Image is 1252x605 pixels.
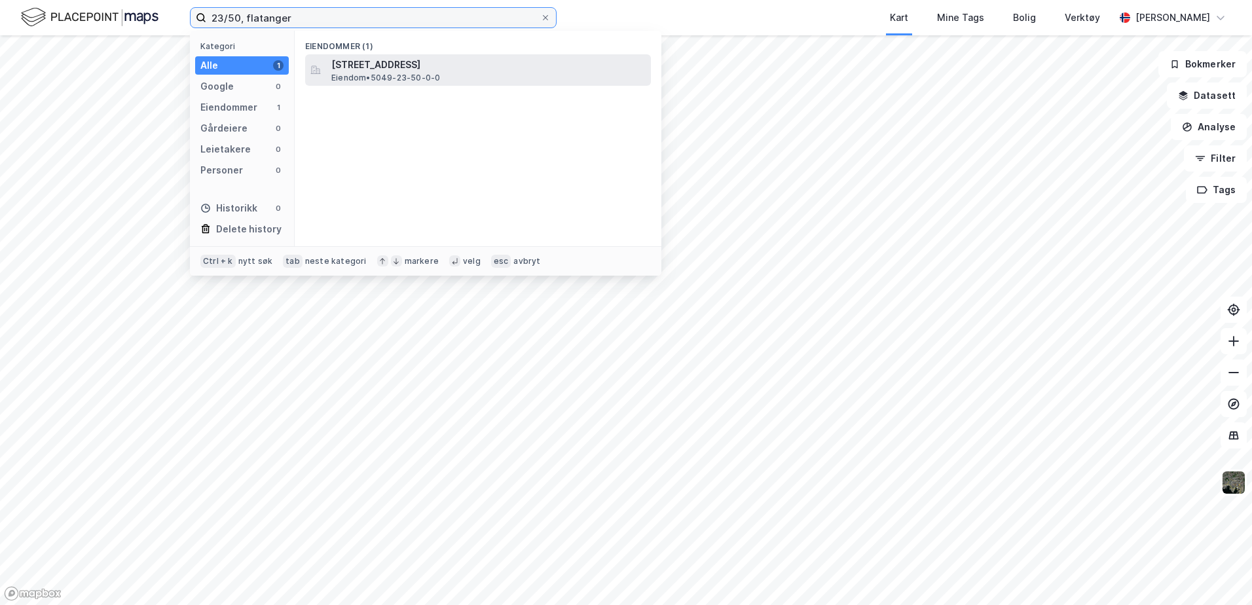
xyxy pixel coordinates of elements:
div: esc [491,255,511,268]
div: Google [200,79,234,94]
div: markere [405,256,439,266]
span: [STREET_ADDRESS] [331,57,646,73]
div: 1 [273,102,284,113]
div: Verktøy [1065,10,1100,26]
iframe: Chat Widget [1187,542,1252,605]
button: Filter [1184,145,1247,172]
div: Kategori [200,41,289,51]
button: Datasett [1167,82,1247,109]
a: Mapbox homepage [4,586,62,601]
div: Historikk [200,200,257,216]
span: Eiendom • 5049-23-50-0-0 [331,73,440,83]
div: Gårdeiere [200,120,248,136]
div: Kart [890,10,908,26]
button: Tags [1186,177,1247,203]
div: Eiendommer [200,100,257,115]
div: neste kategori [305,256,367,266]
div: Alle [200,58,218,73]
div: Delete history [216,221,282,237]
div: nytt søk [238,256,273,266]
div: Personer [200,162,243,178]
img: 9k= [1221,470,1246,495]
div: Eiendommer (1) [295,31,661,54]
div: tab [283,255,303,268]
div: 0 [273,81,284,92]
div: Leietakere [200,141,251,157]
div: 0 [273,144,284,155]
button: Analyse [1171,114,1247,140]
div: 0 [273,123,284,134]
button: Bokmerker [1158,51,1247,77]
div: avbryt [513,256,540,266]
div: Bolig [1013,10,1036,26]
div: Ctrl + k [200,255,236,268]
img: logo.f888ab2527a4732fd821a326f86c7f29.svg [21,6,158,29]
div: 0 [273,165,284,175]
div: 1 [273,60,284,71]
div: Kontrollprogram for chat [1187,542,1252,605]
div: [PERSON_NAME] [1135,10,1210,26]
input: Søk på adresse, matrikkel, gårdeiere, leietakere eller personer [206,8,540,27]
div: velg [463,256,481,266]
div: Mine Tags [937,10,984,26]
div: 0 [273,203,284,213]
